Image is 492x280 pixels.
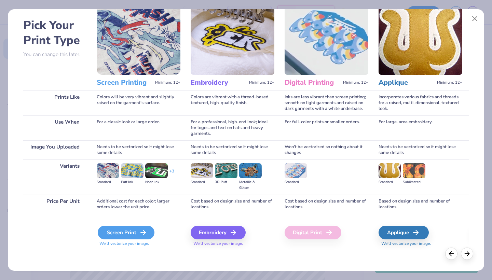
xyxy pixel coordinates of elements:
img: Metallic & Glitter [239,163,262,178]
div: Cost based on design size and number of locations. [285,195,368,214]
div: For a classic look or large order. [97,115,180,140]
div: Needs to be vectorized so it might lose some details [379,140,462,159]
img: Standard [97,163,119,178]
div: Incorporates various fabrics and threads for a raised, multi-dimensional, textured look. [379,90,462,115]
div: Embroidery [191,226,246,239]
button: Close [468,12,481,25]
img: Neon Ink [145,163,168,178]
div: + 3 [169,168,174,180]
div: For full-color prints or smaller orders. [285,115,368,140]
div: Standard [97,179,119,185]
div: Metallic & Glitter [239,179,262,191]
div: Standard [191,179,213,185]
img: Embroidery [191,4,274,75]
div: Colors are vibrant with a thread-based textured, high-quality finish. [191,90,274,115]
div: Standard [379,179,401,185]
img: Sublimated [403,163,425,178]
div: Additional cost for each color; larger orders lower the unit price. [97,195,180,214]
h3: Applique [379,78,434,87]
span: Minimum: 12+ [249,80,274,85]
img: Screen Printing [97,4,180,75]
h3: Screen Printing [97,78,152,87]
span: We'll vectorize your image. [97,241,180,247]
img: 3D Puff [215,163,237,178]
div: Cost based on design size and number of locations. [191,195,274,214]
span: We'll vectorize your image. [191,241,274,247]
div: Neon Ink [145,179,168,185]
p: You can change this later. [23,52,86,57]
div: Price Per Unit [23,195,86,214]
div: Needs to be vectorized so it might lose some details [97,140,180,159]
h3: Digital Printing [285,78,340,87]
h2: Pick Your Print Type [23,18,86,48]
div: Screen Print [98,226,154,239]
span: Minimum: 12+ [155,80,180,85]
div: For a professional, high-end look; ideal for logos and text on hats and heavy garments. [191,115,274,140]
div: Prints Like [23,90,86,115]
div: Sublimated [403,179,425,185]
span: Minimum: 12+ [437,80,462,85]
span: Minimum: 12+ [343,80,368,85]
div: Based on design size and number of locations. [379,195,462,214]
div: Applique [379,226,429,239]
img: Standard [285,163,307,178]
div: For large-area embroidery. [379,115,462,140]
img: Applique [379,4,462,75]
h3: Embroidery [191,78,246,87]
div: Colors will be very vibrant and slightly raised on the garment's surface. [97,90,180,115]
span: We'll vectorize your image. [379,241,462,247]
div: 3D Puff [215,179,237,185]
div: Puff Ink [121,179,143,185]
img: Standard [191,163,213,178]
div: Variants [23,159,86,195]
div: Digital Print [285,226,341,239]
div: Standard [285,179,307,185]
div: Image You Uploaded [23,140,86,159]
div: Inks are less vibrant than screen printing; smooth on light garments and raised on dark garments ... [285,90,368,115]
div: Use When [23,115,86,140]
img: Standard [379,163,401,178]
img: Puff Ink [121,163,143,178]
div: Needs to be vectorized so it might lose some details [191,140,274,159]
img: Digital Printing [285,4,368,75]
div: Won't be vectorized so nothing about it changes [285,140,368,159]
